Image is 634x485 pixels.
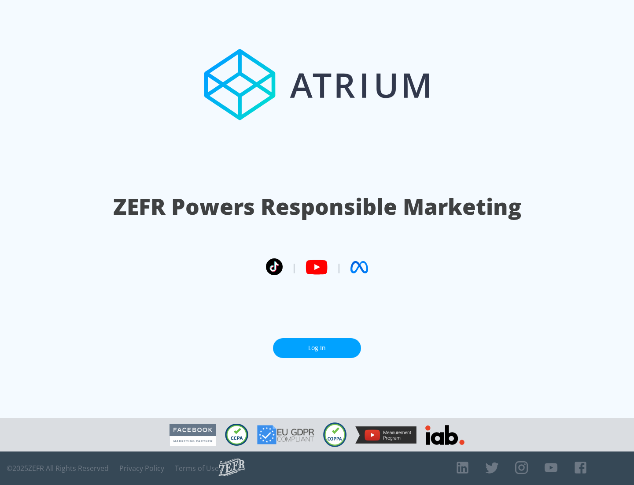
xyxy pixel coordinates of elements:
a: Terms of Use [175,464,219,473]
a: Log In [273,338,361,358]
img: CCPA Compliant [225,424,248,446]
img: Facebook Marketing Partner [170,424,216,446]
span: | [336,261,342,274]
img: IAB [425,425,464,445]
img: COPPA Compliant [323,422,346,447]
a: Privacy Policy [119,464,164,473]
span: | [291,261,297,274]
img: YouTube Measurement Program [355,426,417,444]
img: GDPR Compliant [257,425,314,444]
h1: ZEFR Powers Responsible Marketing [113,191,521,222]
span: © 2025 ZEFR All Rights Reserved [7,464,109,473]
